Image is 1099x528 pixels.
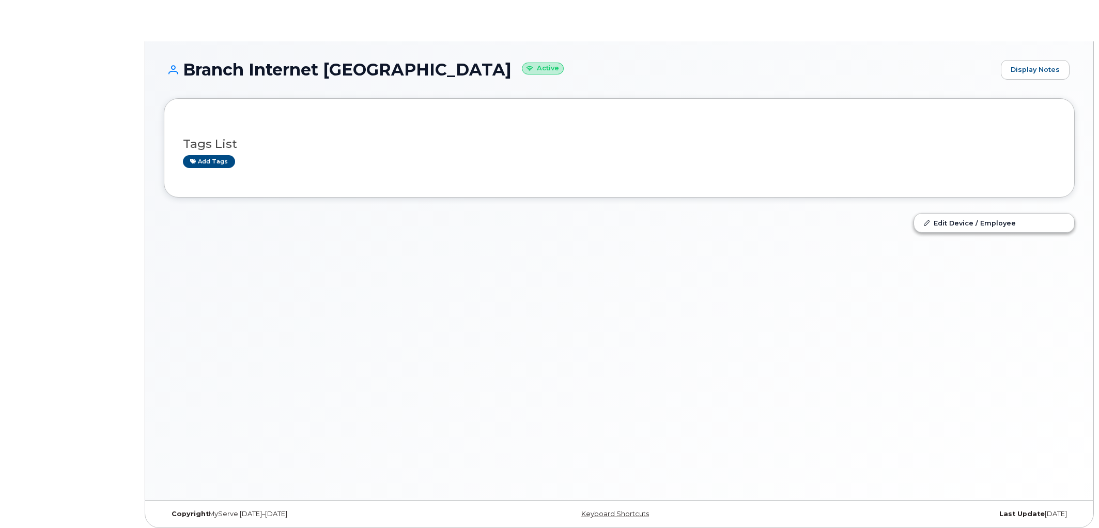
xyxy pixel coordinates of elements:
strong: Last Update [999,510,1045,518]
a: Display Notes [1001,60,1070,80]
a: Keyboard Shortcuts [581,510,649,518]
strong: Copyright [172,510,209,518]
h3: Tags List [183,138,1056,150]
small: Active [522,63,564,74]
div: [DATE] [771,510,1075,518]
a: Add tags [183,155,235,168]
h1: Branch Internet [GEOGRAPHIC_DATA] [164,61,996,79]
div: MyServe [DATE]–[DATE] [164,510,468,518]
a: Edit Device / Employee [914,214,1074,232]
